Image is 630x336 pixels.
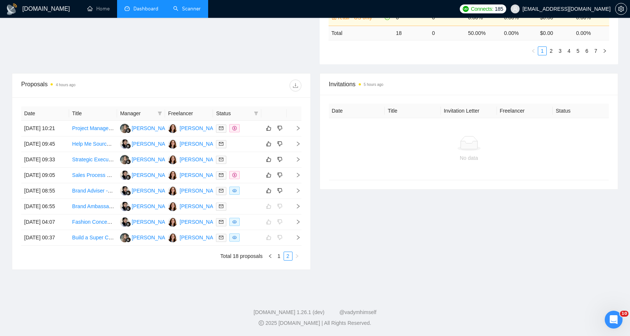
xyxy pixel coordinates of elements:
[219,173,223,177] span: mail
[126,175,131,180] img: gigradar-bm.png
[132,140,174,148] div: [PERSON_NAME]
[168,155,177,164] img: JM
[132,202,174,210] div: [PERSON_NAME]
[21,121,69,136] td: [DATE] 10:21
[216,109,251,117] span: Status
[277,156,282,162] span: dislike
[275,171,284,180] button: dislike
[21,230,69,246] td: [DATE] 00:37
[132,187,174,195] div: [PERSON_NAME]
[290,83,301,88] span: download
[180,140,222,148] div: [PERSON_NAME]
[529,46,538,55] li: Previous Page
[120,186,129,196] img: IH
[513,6,518,12] span: user
[471,5,493,13] span: Connects:
[69,121,117,136] td: Project Manager – Startup Build-Out &amp; Beta Phase
[168,125,222,131] a: JM[PERSON_NAME]
[264,171,273,180] button: like
[126,143,131,149] img: gigradar-bm.png
[126,159,131,164] img: gigradar-bm.png
[275,139,284,148] button: dislike
[165,106,213,121] th: Freelancer
[573,26,609,40] td: 0.00 %
[264,139,273,148] button: like
[126,222,131,227] img: gigradar-bm.png
[290,235,301,240] span: right
[277,141,282,147] span: dislike
[120,140,174,146] a: IH[PERSON_NAME]
[592,47,600,55] a: 7
[277,172,282,178] span: dislike
[219,220,223,224] span: mail
[339,309,377,315] a: @vadymhimself
[120,124,129,133] img: LK
[600,46,609,55] li: Next Page
[290,219,301,224] span: right
[220,252,263,261] li: Total 18 proposals
[156,108,164,119] span: filter
[531,49,536,53] span: left
[441,104,497,118] th: Invitation Letter
[120,187,174,193] a: IH[PERSON_NAME]
[120,219,174,224] a: IH[PERSON_NAME]
[120,171,129,180] img: IH
[232,220,237,224] span: eye
[266,172,271,178] span: like
[72,235,278,240] a: Build a Super Cool Accessories Brand with Quality Sourcing from [GEOGRAPHIC_DATA]
[232,235,237,240] span: eye
[537,26,573,40] td: $ 0.00
[266,188,271,194] span: like
[615,3,627,15] button: setting
[132,171,174,179] div: [PERSON_NAME]
[120,155,129,164] img: LK
[120,156,174,162] a: LK[PERSON_NAME]
[463,6,469,12] img: upwork-logo.png
[21,199,69,214] td: [DATE] 06:55
[364,83,384,87] time: 5 hours ago
[290,141,301,146] span: right
[252,108,260,119] span: filter
[168,202,177,211] img: JM
[120,233,129,242] img: LK
[120,109,155,117] span: Manager
[126,128,131,133] img: gigradar-bm.png
[120,172,174,178] a: IH[PERSON_NAME]
[69,106,117,121] th: Title
[168,171,177,180] img: JM
[72,156,242,162] a: Strategic Executive Assistant / Operations Associate (Right-Hand to CEO)
[583,47,591,55] a: 6
[219,157,223,162] span: mail
[69,214,117,230] td: Fashion Concept Development and Manufacturing Guidance
[266,252,275,261] button: left
[293,252,301,261] li: Next Page
[219,235,223,240] span: mail
[266,125,271,131] span: like
[6,3,18,15] img: logo
[556,46,565,55] li: 3
[219,126,223,130] span: mail
[605,311,623,329] iframe: Intercom live chat
[232,188,237,193] span: eye
[232,173,237,177] span: dollar
[132,218,174,226] div: [PERSON_NAME]
[168,140,222,146] a: JM[PERSON_NAME]
[497,104,553,118] th: Freelancer
[168,217,177,227] img: JM
[615,6,627,12] a: setting
[120,234,174,240] a: LK[PERSON_NAME]
[275,252,284,261] li: 1
[69,168,117,183] td: Sales Process &amp; System Development Specialist
[329,26,393,40] td: Total
[538,47,546,55] a: 1
[219,142,223,146] span: mail
[602,49,607,53] span: right
[21,80,161,91] div: Proposals
[335,154,603,162] div: No data
[117,106,165,121] th: Manager
[275,252,283,260] a: 1
[275,124,284,133] button: dislike
[132,233,174,242] div: [PERSON_NAME]
[132,124,174,132] div: [PERSON_NAME]
[168,156,222,162] a: JM[PERSON_NAME]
